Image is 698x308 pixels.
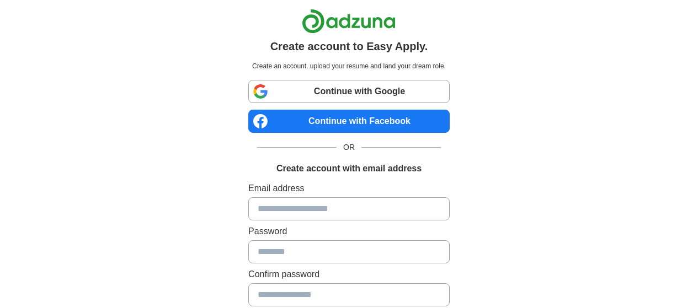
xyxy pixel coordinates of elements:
label: Password [248,225,450,238]
p: Create an account, upload your resume and land your dream role. [251,61,447,71]
label: Confirm password [248,268,450,281]
label: Email address [248,182,450,195]
span: OR [337,142,361,153]
h1: Create account with email address [276,162,422,175]
a: Continue with Facebook [248,110,450,133]
img: Adzuna logo [302,9,396,34]
h1: Create account to Easy Apply. [270,38,428,55]
a: Continue with Google [248,80,450,103]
